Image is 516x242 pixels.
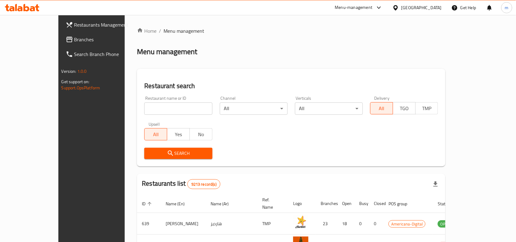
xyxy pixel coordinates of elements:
span: Search [149,150,207,157]
span: Ref. Name [262,196,281,211]
span: TMP [418,104,436,113]
button: No [190,128,212,140]
label: Upsell [149,122,160,126]
input: Search for restaurant name or ID.. [144,102,212,115]
button: TMP [415,102,438,114]
nav: breadcrumb [137,27,445,35]
span: Get support on: [61,78,90,86]
span: 1.0.0 [77,67,87,75]
td: 0 [354,213,369,235]
label: Delivery [374,96,390,100]
a: Search Branch Phone [61,47,145,61]
div: All [220,102,288,115]
span: POS group [389,200,415,207]
span: Search Branch Phone [74,50,140,58]
div: All [295,102,363,115]
td: هارديز [206,213,257,235]
span: Version: [61,67,76,75]
a: Restaurants Management [61,17,145,32]
div: Menu-management [335,4,373,11]
div: Total records count [187,179,220,189]
td: 23 [316,213,337,235]
button: Search [144,148,212,159]
span: All [373,104,391,113]
span: 9213 record(s) [188,181,220,187]
span: Menu management [164,27,204,35]
button: All [370,102,393,114]
span: All [147,130,165,139]
li: / [159,27,161,35]
a: Branches [61,32,145,47]
button: TGO [393,102,416,114]
span: OPEN [438,221,453,228]
span: ID [142,200,153,207]
td: [PERSON_NAME] [161,213,206,235]
span: Restaurants Management [74,21,140,28]
td: 18 [337,213,354,235]
th: Logo [288,194,316,213]
span: Name (En) [166,200,193,207]
span: Name (Ar) [211,200,237,207]
button: All [144,128,167,140]
span: Americana-Digital [389,221,425,228]
span: Branches [74,36,140,43]
div: Export file [428,177,443,192]
h2: Menu management [137,47,197,57]
h2: Restaurant search [144,81,438,91]
img: Hardee's [293,215,308,230]
td: TMP [257,213,288,235]
a: Home [137,27,157,35]
th: Open [337,194,354,213]
span: No [192,130,210,139]
button: Yes [167,128,190,140]
span: TGO [396,104,413,113]
th: Closed [369,194,384,213]
span: Yes [170,130,187,139]
h2: Restaurants list [142,179,220,189]
div: [GEOGRAPHIC_DATA] [401,4,442,11]
a: Support.OpsPlatform [61,84,100,92]
span: m [505,4,509,11]
th: Branches [316,194,337,213]
span: Status [438,200,458,207]
td: 0 [369,213,384,235]
td: 639 [137,213,161,235]
th: Busy [354,194,369,213]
